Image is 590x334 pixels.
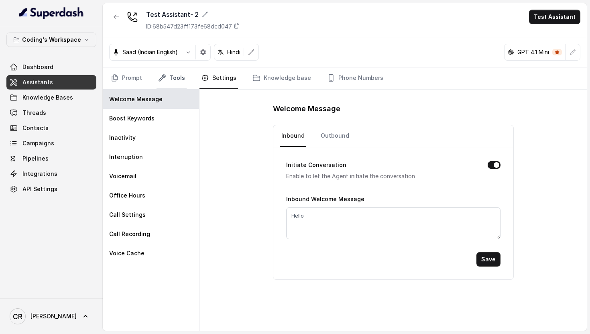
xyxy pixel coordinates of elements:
a: Settings [199,67,238,89]
a: Outbound [319,125,351,147]
span: Integrations [22,170,57,178]
span: Dashboard [22,63,53,71]
p: ID: 68b547d23ff173fe68dcd047 [146,22,232,31]
p: Coding's Workspace [22,35,81,45]
a: Knowledge Bases [6,90,96,105]
span: [PERSON_NAME] [31,312,77,320]
a: Threads [6,106,96,120]
p: Voicemail [109,172,136,180]
span: Pipelines [22,155,49,163]
button: Coding's Workspace [6,33,96,47]
button: Save [476,252,500,267]
button: Test Assistant [529,10,580,24]
span: API Settings [22,185,57,193]
a: Knowledge base [251,67,313,89]
img: light.svg [19,6,84,19]
a: Pipelines [6,151,96,166]
a: Inbound [280,125,306,147]
p: Call Recording [109,230,150,238]
p: Call Settings [109,211,146,219]
p: Boost Keywords [109,114,155,122]
nav: Tabs [109,67,580,89]
a: [PERSON_NAME] [6,305,96,328]
p: Interruption [109,153,143,161]
span: Threads [22,109,46,117]
a: Integrations [6,167,96,181]
p: Hindi [227,48,240,56]
span: Assistants [22,78,53,86]
p: Welcome Message [109,95,163,103]
textarea: Hello [286,207,500,239]
p: Saad (Indian English) [122,48,178,56]
nav: Tabs [280,125,507,147]
a: Campaigns [6,136,96,151]
a: Dashboard [6,60,96,74]
p: Enable to let the Agent initiate the conversation [286,171,475,181]
label: Inbound Welcome Message [286,196,364,202]
p: Inactivity [109,134,136,142]
a: Tools [157,67,187,89]
span: Contacts [22,124,49,132]
h1: Welcome Message [273,102,514,115]
p: GPT 4.1 Mini [517,48,549,56]
a: Prompt [109,67,144,89]
a: API Settings [6,182,96,196]
span: Knowledge Bases [22,94,73,102]
span: Campaigns [22,139,54,147]
a: Assistants [6,75,96,90]
text: CR [13,312,22,321]
div: Test Assistant- 2 [146,10,240,19]
svg: openai logo [508,49,514,55]
p: Office Hours [109,191,145,200]
label: Initiate Conversation [286,160,346,170]
a: Contacts [6,121,96,135]
p: Voice Cache [109,249,144,257]
a: Phone Numbers [326,67,385,89]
